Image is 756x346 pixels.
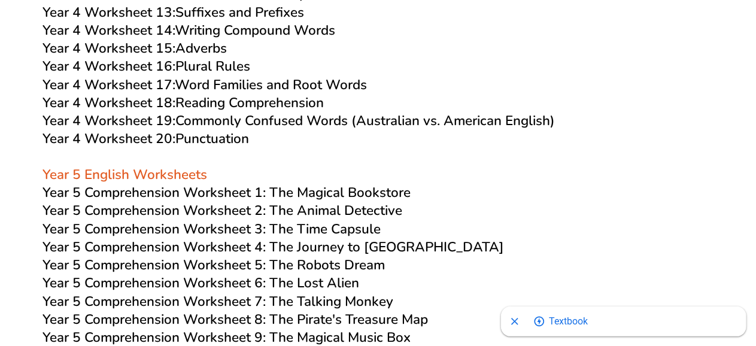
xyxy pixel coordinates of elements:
[43,75,175,94] span: Year 4 Worksheet 17:
[43,21,336,40] a: Year 4 Worksheet 14:Writing Compound Words
[549,308,588,332] span: Textbook
[43,201,403,220] a: Year 5 Comprehension Worksheet 2: The Animal Detective
[557,218,756,346] iframe: Chat Widget
[43,93,324,112] a: Year 4 Worksheet 18:Reading Comprehension
[43,220,381,238] a: Year 5 Comprehension Worksheet 3: The Time Capsule
[43,39,176,57] span: Year 4 Worksheet 15:
[43,93,176,112] span: Year 4 Worksheet 18:
[43,183,411,202] a: Year 5 Comprehension Worksheet 1: The Magical Bookstore
[43,111,555,130] a: Year 4 Worksheet 19:Commonly Confused Words (Australian vs. American English)
[43,75,368,94] a: Year 4 Worksheet 17:Word Families and Root Words
[43,129,176,148] span: Year 4 Worksheet 20:
[43,129,250,148] a: Year 4 Worksheet 20:Punctuation
[43,3,305,22] a: Year 4 Worksheet 13:Suffixes and Prefixes
[43,148,714,184] h3: Year 5 English Worksheets
[43,310,429,329] a: Year 5 Comprehension Worksheet 8: The Pirate's Treasure Map
[43,57,251,75] a: Year 4 Worksheet 16:Plural Rules
[43,256,385,274] a: Year 5 Comprehension Worksheet 5: The Robots Dream
[43,57,176,75] span: Year 4 Worksheet 16:
[43,111,176,130] span: Year 4 Worksheet 19:
[43,21,175,40] span: Year 4 Worksheet 14:
[43,274,360,292] a: Year 5 Comprehension Worksheet 6: The Lost Alien
[43,292,394,311] a: Year 5 Comprehension Worksheet 7: The Talking Monkey
[43,39,227,57] a: Year 4 Worksheet 15:Adverbs
[43,3,176,22] span: Year 4 Worksheet 13:
[43,238,505,256] a: Year 5 Comprehension Worksheet 4: The Journey to [GEOGRAPHIC_DATA]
